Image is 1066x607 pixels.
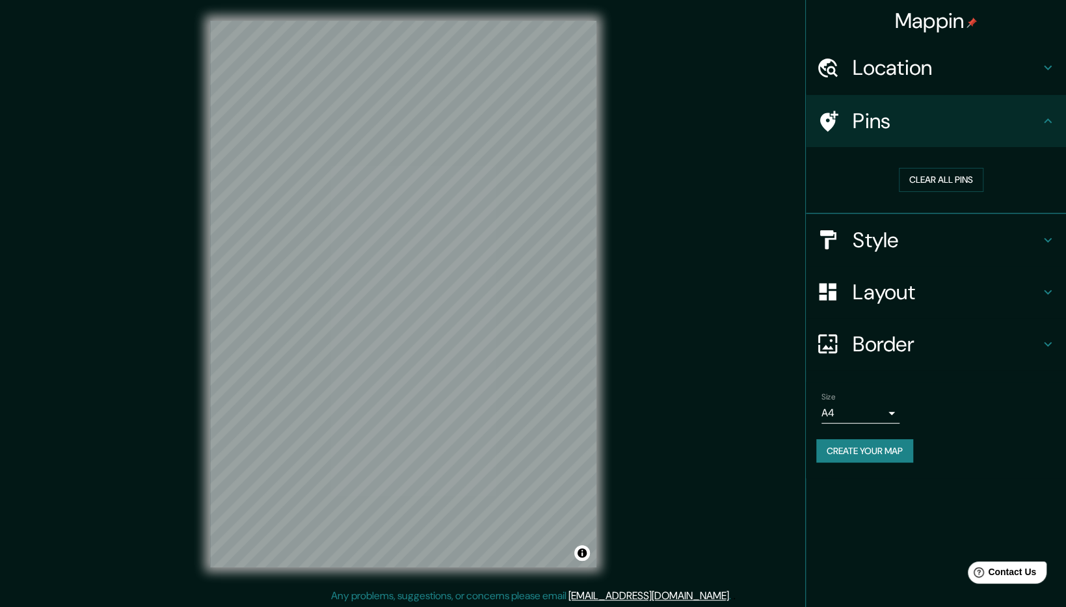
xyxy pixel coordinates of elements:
iframe: Help widget launcher [950,556,1052,593]
button: Create your map [816,439,913,463]
div: Location [806,42,1066,94]
canvas: Map [210,21,596,567]
p: Any problems, suggestions, or concerns please email . [331,588,731,604]
h4: Location [853,55,1040,81]
a: [EMAIL_ADDRESS][DOMAIN_NAME] [568,589,729,602]
div: A4 [821,403,899,424]
label: Size [821,391,835,402]
button: Clear all pins [899,168,983,192]
div: Layout [806,266,1066,318]
div: Border [806,318,1066,370]
div: . [731,588,733,604]
button: Toggle attribution [574,545,590,561]
h4: Layout [853,279,1040,305]
div: Style [806,214,1066,266]
h4: Border [853,331,1040,357]
div: Pins [806,95,1066,147]
h4: Mappin [895,8,978,34]
h4: Style [853,227,1040,253]
h4: Pins [853,108,1040,134]
div: . [733,588,736,604]
img: pin-icon.png [966,18,977,28]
